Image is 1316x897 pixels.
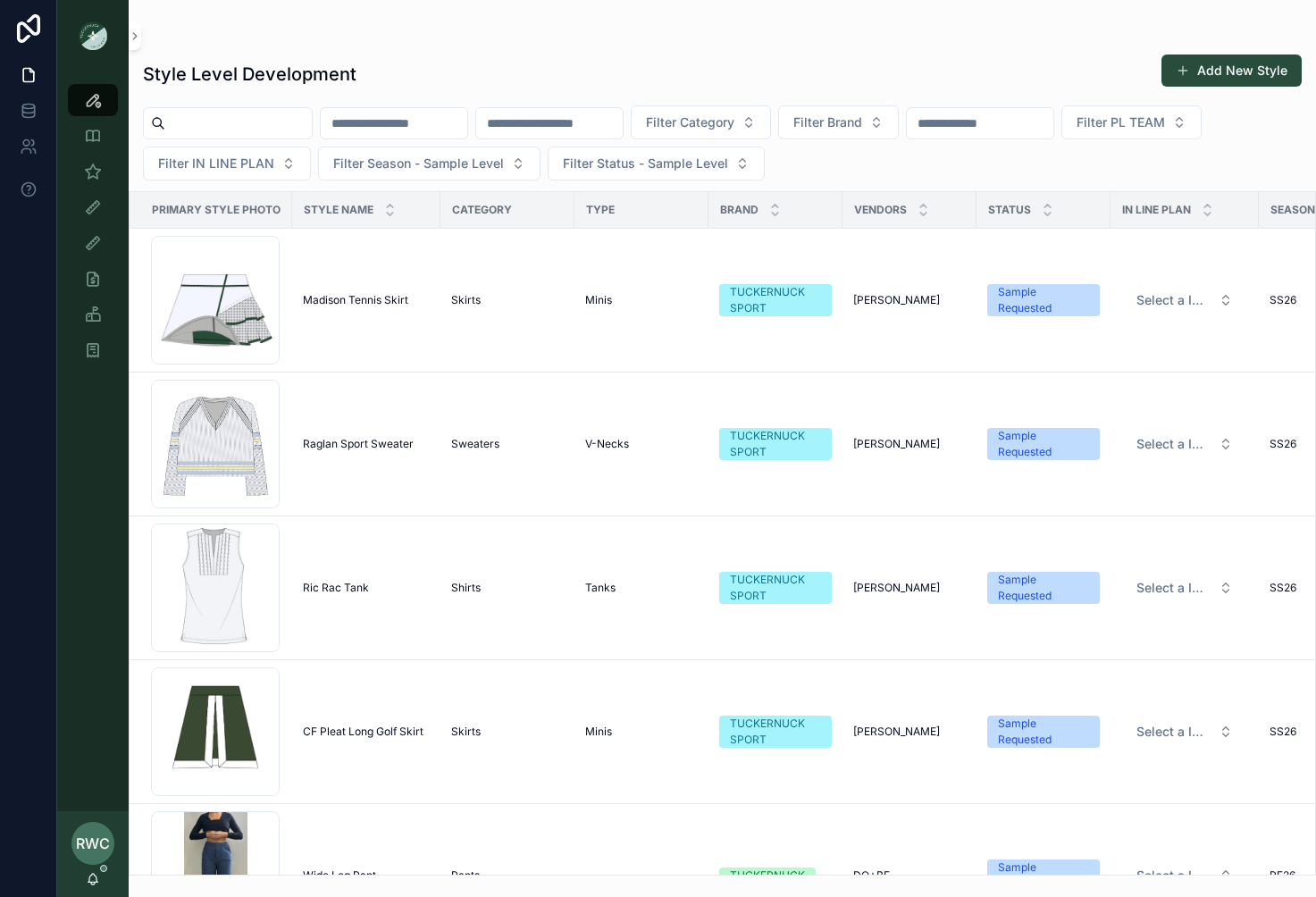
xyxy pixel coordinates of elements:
div: Sample Requested [998,572,1089,604]
a: [PERSON_NAME] [853,437,966,451]
a: TUCKERNUCK [719,868,832,884]
a: Select Button [1121,859,1248,893]
span: Select a IN LINE PLAN [1136,435,1211,453]
a: TUCKERNUCK SPORT [719,572,832,604]
button: Select Button [1122,284,1247,316]
a: Sample Requested [987,859,1100,892]
span: Select a IN LINE PLAN [1136,291,1211,309]
button: Select Button [318,147,541,180]
span: Ric Rac Tank [303,581,369,595]
span: SS26 [1270,293,1296,307]
span: SS26 [1270,581,1296,595]
a: Select Button [1121,571,1248,605]
span: Style Name [304,203,373,217]
span: Filter Status - Sample Level [563,155,728,172]
button: Select Button [1122,428,1247,460]
a: Select Button [1121,427,1248,461]
button: Select Button [143,147,311,180]
span: [PERSON_NAME] [853,581,940,595]
div: Sample Requested [998,859,1089,892]
button: Select Button [548,147,765,180]
div: TUCKERNUCK SPORT [730,572,821,604]
span: Filter PL TEAM [1077,113,1165,131]
span: Wide Leg Pant [303,868,376,883]
button: Add New Style [1161,54,1302,87]
button: Select Button [1122,859,1247,892]
span: Tanks [585,581,616,595]
span: Pants [451,868,480,883]
div: Sample Requested [998,428,1089,460]
span: V-Necks [585,437,629,451]
a: CF Pleat Long Golf Skirt [303,725,430,739]
a: Select Button [1121,283,1248,317]
a: Pants [451,868,564,883]
a: [PERSON_NAME] [853,293,966,307]
a: [PERSON_NAME] [853,725,966,739]
span: Minis [585,293,612,307]
span: Select a IN LINE PLAN [1136,723,1211,741]
div: Sample Requested [998,284,1089,316]
button: Select Button [1061,105,1202,139]
div: TUCKERNUCK SPORT [730,428,821,460]
span: -- [585,868,596,883]
span: Sweaters [451,437,499,451]
span: SS26 [1270,437,1296,451]
a: Sample Requested [987,716,1100,748]
button: Select Button [1122,572,1247,604]
a: Tanks [585,581,698,595]
a: [PERSON_NAME] [853,581,966,595]
span: Filter IN LINE PLAN [158,155,274,172]
span: Status [988,203,1031,217]
span: RWC [76,833,110,854]
img: App logo [79,21,107,50]
span: Vendors [854,203,907,217]
h1: Style Level Development [143,62,356,87]
a: Skirts [451,293,564,307]
button: Select Button [778,105,899,139]
a: V-Necks [585,437,698,451]
span: Brand [720,203,759,217]
span: Filter Brand [793,113,862,131]
a: Sample Requested [987,284,1100,316]
span: RE26 [1270,868,1295,883]
span: IN LINE PLAN [1122,203,1191,217]
a: Minis [585,725,698,739]
a: Skirts [451,725,564,739]
div: TUCKERNUCK [730,868,805,884]
a: Minis [585,293,698,307]
a: Ric Rac Tank [303,581,430,595]
span: Shirts [451,581,481,595]
span: Type [586,203,615,217]
button: Select Button [1122,716,1247,748]
span: Raglan Sport Sweater [303,437,414,451]
span: [PERSON_NAME] [853,437,940,451]
span: CF Pleat Long Golf Skirt [303,725,423,739]
a: TUCKERNUCK SPORT [719,428,832,460]
span: [PERSON_NAME] [853,293,940,307]
a: TUCKERNUCK SPORT [719,284,832,316]
span: Category [452,203,512,217]
div: scrollable content [57,71,129,390]
button: Select Button [631,105,771,139]
a: Shirts [451,581,564,595]
span: Minis [585,725,612,739]
span: Filter Season - Sample Level [333,155,504,172]
span: DO+BE [853,868,890,883]
div: Sample Requested [998,716,1089,748]
span: SS26 [1270,725,1296,739]
a: Sweaters [451,437,564,451]
a: -- [585,868,698,883]
a: Select Button [1121,715,1248,749]
a: Raglan Sport Sweater [303,437,430,451]
a: DO+BE [853,868,966,883]
a: Madison Tennis Skirt [303,293,430,307]
span: Primary Style Photo [152,203,281,217]
span: Filter Category [646,113,734,131]
span: Skirts [451,725,481,739]
span: Madison Tennis Skirt [303,293,408,307]
span: Select a IN LINE PLAN [1136,579,1211,597]
div: TUCKERNUCK SPORT [730,716,821,748]
span: Skirts [451,293,481,307]
a: Sample Requested [987,428,1100,460]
